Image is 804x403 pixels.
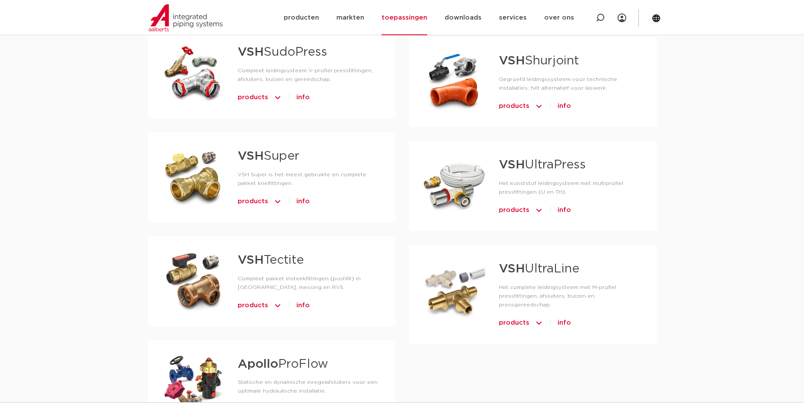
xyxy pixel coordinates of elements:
strong: VSH [238,150,264,162]
a: info [558,203,571,217]
a: info [558,316,571,330]
strong: VSH [238,254,264,266]
a: info [296,91,310,104]
a: VSHUltraPress [499,159,586,171]
p: Compleet leidingsysteem V-profiel pressfittingen, afsluiters, buizen en gereedschap. [238,66,382,84]
img: icon-chevron-up-1.svg [535,203,543,217]
a: VSHUltraLine [499,263,579,275]
img: icon-chevron-up-1.svg [535,316,543,330]
p: Statische en dynamische inregelafsluiters voor een optimale hydraulische installatie. [238,378,382,395]
span: products [499,203,529,217]
span: products [238,299,268,312]
p: Het kunststof leidingsysteem met multiprofiel pressfittingen (U en TH). [499,179,643,196]
p: Het complete leidingsysteem met M-profiel pressfittingen, afsluiters, buizen en pressgereedschap. [499,283,643,309]
a: VSHShurjoint [499,55,579,67]
strong: VSH [499,55,525,67]
strong: Apollo [238,358,278,370]
a: info [558,99,571,113]
a: VSHSudoPress [238,46,327,58]
strong: VSH [499,263,525,275]
a: VSHSuper [238,150,299,162]
strong: VSH [238,46,264,58]
span: products [238,195,268,208]
strong: VSH [499,159,525,171]
a: info [296,195,310,208]
img: icon-chevron-up-1.svg [273,195,282,208]
img: icon-chevron-up-1.svg [273,91,282,104]
a: VSHTectite [238,254,304,266]
span: products [499,316,529,330]
img: icon-chevron-up-1.svg [273,299,282,312]
img: icon-chevron-up-1.svg [535,99,543,113]
p: Compleet pakket insteekfittingen (pushfit) in [GEOGRAPHIC_DATA], messing en RVS. [238,274,382,292]
p: Gegroefd leidingssysteem voor technische installaties; hét alternatief voor laswerk. [499,75,643,92]
p: VSH Super is het meest gebruikte en complete pakket knelfittingen. [238,170,382,188]
span: products [499,99,529,113]
span: products [238,91,268,104]
a: ApolloProFlow [238,358,328,370]
a: info [296,299,310,312]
